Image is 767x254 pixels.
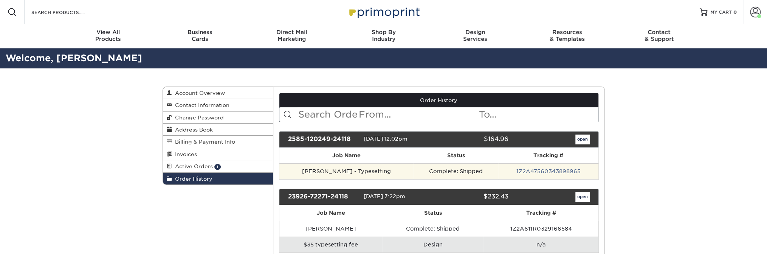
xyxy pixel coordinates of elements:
[733,9,737,15] span: 0
[498,148,598,163] th: Tracking #
[483,205,598,221] th: Tracking #
[575,135,590,144] a: open
[163,112,273,124] a: Change Password
[62,29,154,36] span: View All
[172,151,197,157] span: Invoices
[358,107,478,122] input: From...
[172,163,213,169] span: Active Orders
[163,160,273,172] a: Active Orders 1
[31,8,104,17] input: SEARCH PRODUCTS.....
[154,29,246,36] span: Business
[478,107,598,122] input: To...
[338,29,429,42] div: Industry
[163,124,273,136] a: Address Book
[346,4,421,20] img: Primoprint
[575,192,590,202] a: open
[279,221,382,237] td: [PERSON_NAME]
[429,29,521,42] div: Services
[382,221,483,237] td: Complete: Shipped
[282,135,363,144] div: 2585-120249-24118
[298,107,358,122] input: Search Orders...
[521,29,613,42] div: & Templates
[413,163,498,179] td: Complete: Shipped
[279,93,598,107] a: Order History
[154,24,246,48] a: BusinessCards
[363,136,407,142] span: [DATE] 12:02pm
[429,24,521,48] a: DesignServices
[172,102,229,108] span: Contact Information
[172,115,224,121] span: Change Password
[163,148,273,160] a: Invoices
[710,9,732,15] span: MY CART
[338,29,429,36] span: Shop By
[521,29,613,36] span: Resources
[382,205,483,221] th: Status
[613,24,705,48] a: Contact& Support
[429,29,521,36] span: Design
[154,29,246,42] div: Cards
[483,221,598,237] td: 1Z2A611R0329166584
[516,168,580,174] a: 1Z2A47560343898965
[433,135,514,144] div: $164.96
[279,205,382,221] th: Job Name
[279,237,382,252] td: $35 typesetting fee
[483,237,598,252] td: n/a
[613,29,705,36] span: Contact
[172,139,235,145] span: Billing & Payment Info
[433,192,514,202] div: $232.43
[521,24,613,48] a: Resources& Templates
[279,163,413,179] td: [PERSON_NAME] - Typesetting
[282,192,363,202] div: 23926-72271-24118
[413,148,498,163] th: Status
[613,29,705,42] div: & Support
[172,176,212,182] span: Order History
[163,87,273,99] a: Account Overview
[62,29,154,42] div: Products
[214,164,221,170] span: 1
[62,24,154,48] a: View AllProducts
[246,29,338,36] span: Direct Mail
[382,237,483,252] td: Design
[163,99,273,111] a: Contact Information
[279,148,413,163] th: Job Name
[172,90,225,96] span: Account Overview
[363,193,405,199] span: [DATE] 7:22pm
[172,127,213,133] span: Address Book
[246,29,338,42] div: Marketing
[338,24,429,48] a: Shop ByIndustry
[163,136,273,148] a: Billing & Payment Info
[246,24,338,48] a: Direct MailMarketing
[163,173,273,184] a: Order History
